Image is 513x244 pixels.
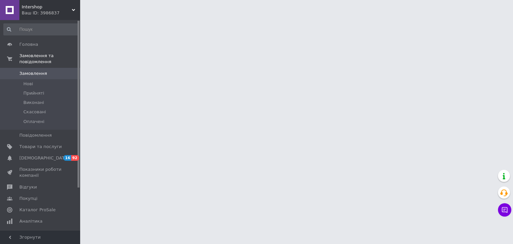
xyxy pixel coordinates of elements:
[23,119,44,125] span: Оплачені
[63,155,71,161] span: 16
[19,166,62,178] span: Показники роботи компанії
[19,230,62,242] span: Управління сайтом
[71,155,79,161] span: 92
[19,218,42,224] span: Аналітика
[23,100,44,106] span: Виконані
[3,23,79,35] input: Пошук
[19,196,37,202] span: Покупці
[498,203,511,217] button: Чат з покупцем
[23,109,46,115] span: Скасовані
[22,4,72,10] span: Intershop
[19,41,38,47] span: Головна
[19,132,52,138] span: Повідомлення
[19,155,69,161] span: [DEMOGRAPHIC_DATA]
[22,10,80,16] div: Ваш ID: 3986837
[19,184,37,190] span: Відгуки
[19,53,80,65] span: Замовлення та повідомлення
[23,90,44,96] span: Прийняті
[23,81,33,87] span: Нові
[19,207,55,213] span: Каталог ProSale
[19,144,62,150] span: Товари та послуги
[19,71,47,77] span: Замовлення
